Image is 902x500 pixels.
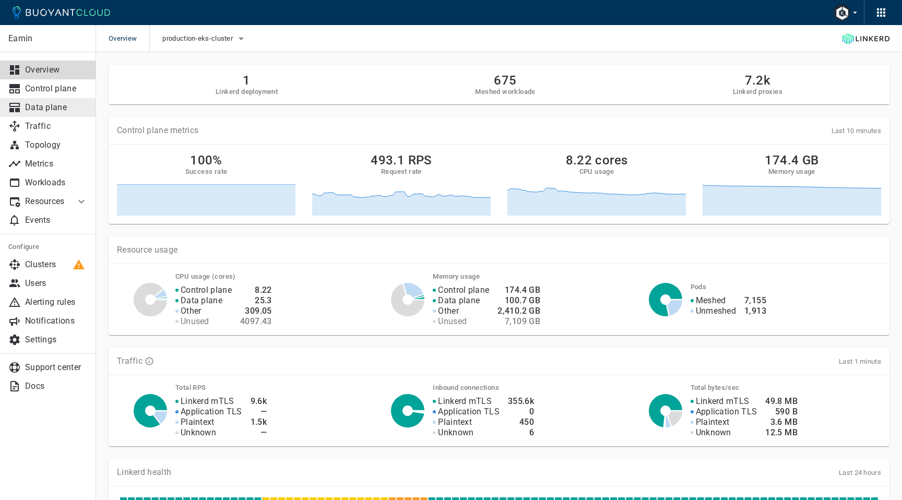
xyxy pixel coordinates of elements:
[497,306,540,316] h4: 2,410.2 GB
[696,295,726,306] p: Meshed
[117,153,295,216] a: 100%Success rate
[181,306,201,316] p: Other
[25,196,67,207] p: Resources
[181,427,216,438] p: Unknown
[566,153,628,168] h2: 8.22 cores
[497,295,540,306] h4: 100.7 GB
[251,417,267,427] h4: 1.5k
[25,278,88,289] p: Users
[25,140,88,150] p: Topology
[25,215,88,225] p: Events
[438,295,480,306] p: Data plane
[162,31,247,46] button: production-eks-cluster
[312,153,491,216] a: 493.1 RPSRequest rate
[25,259,88,270] p: Clusters
[117,356,143,366] p: Traffic
[508,417,534,427] h4: 450
[733,73,782,88] h2: 7.2k
[497,316,540,327] h4: 7,109 GB
[181,407,242,417] p: Application TLS
[25,84,88,94] p: Control plane
[216,88,278,96] h5: Linkerd deployment
[508,427,534,438] h4: 6
[251,396,267,407] h4: 9.6k
[25,381,88,391] p: Docs
[507,153,686,216] a: 8.22 coresCPU usage
[181,295,222,306] p: Data plane
[25,297,88,307] p: Alerting rules
[25,102,88,113] p: Data plane
[765,153,818,168] h2: 174.4 GB
[25,335,88,345] p: Settings
[117,245,881,255] p: Resource usage
[696,306,736,316] p: Unmeshed
[839,469,881,477] span: Last 24 hours
[181,417,215,427] p: Plaintext
[185,168,228,176] h5: Success rate
[8,243,88,251] h5: Configure
[216,73,278,88] h2: 1
[25,362,88,373] p: Support center
[696,396,750,407] p: Linkerd mTLS
[25,316,88,326] p: Notifications
[438,285,489,295] p: Control plane
[117,467,171,478] p: Linkerd health
[371,153,432,168] h2: 493.1 RPS
[765,396,798,407] h4: 49.8 MB
[744,295,766,306] h4: 7,155
[381,168,422,176] h5: Request rate
[703,153,881,216] a: 174.4 GBMemory usage
[109,25,149,52] span: Overview
[733,88,782,96] h5: Linkerd proxies
[438,417,472,427] p: Plaintext
[508,407,534,417] h4: 0
[438,316,467,327] p: Unused
[190,153,222,168] h2: 100%
[839,358,881,365] span: Last 1 minute
[240,316,272,327] h4: 4097.43
[744,306,766,316] h4: 1,913
[240,306,272,316] h4: 309.05
[25,177,88,188] p: Workloads
[765,427,798,438] h4: 12.5 MB
[834,4,850,21] img: Robb Foster
[438,407,500,417] p: Application TLS
[145,356,154,366] svg: TLS data is compiled from traffic seen by Linkerd proxies. RPS and TCP bytes reflect both inbound...
[181,396,234,407] p: Linkerd mTLS
[508,396,534,407] h4: 355.6k
[696,427,731,438] p: Unknown
[181,285,232,295] p: Control plane
[117,125,198,136] p: Control plane metrics
[251,427,267,438] h4: —
[25,65,88,75] p: Overview
[438,306,459,316] p: Other
[579,168,614,176] h5: CPU usage
[497,285,540,295] h4: 174.4 GB
[181,316,209,327] p: Unused
[696,417,730,427] p: Plaintext
[832,127,882,135] span: Last 10 minutes
[25,121,88,132] p: Traffic
[765,407,798,417] h4: 590 B
[765,417,798,427] h4: 3.6 MB
[696,407,757,417] p: Application TLS
[240,285,272,295] h4: 8.22
[8,33,87,44] p: Earnin
[768,168,815,176] h5: Memory usage
[475,88,535,96] h5: Meshed workloads
[251,407,267,417] h4: —
[240,295,272,306] h4: 25.3
[475,73,535,88] h2: 675
[25,159,88,169] p: Metrics
[438,396,492,407] p: Linkerd mTLS
[162,34,235,43] span: production-eks-cluster
[438,427,473,438] p: Unknown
